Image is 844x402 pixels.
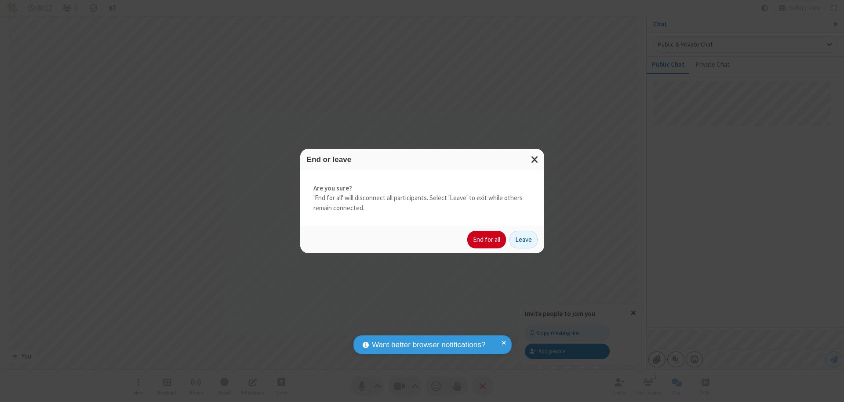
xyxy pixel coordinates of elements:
button: Leave [509,231,538,248]
span: Want better browser notifications? [372,339,485,351]
div: 'End for all' will disconnect all participants. Select 'Leave' to exit while others remain connec... [300,170,544,226]
button: Close modal [526,149,544,170]
strong: Are you sure? [313,183,531,194]
button: End for all [467,231,506,248]
h3: End or leave [307,155,538,164]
